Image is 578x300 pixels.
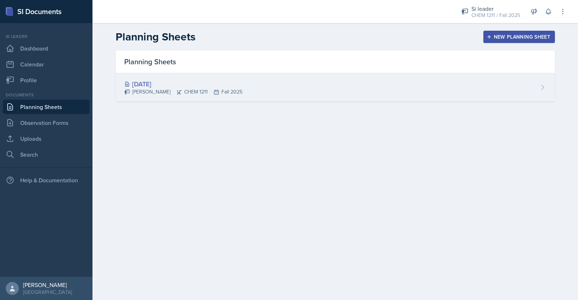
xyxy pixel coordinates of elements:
div: [DATE] [124,79,242,89]
a: [DATE] [PERSON_NAME]CHEM 1211Fall 2025 [116,73,555,101]
a: Search [3,147,90,162]
div: [PERSON_NAME] CHEM 1211 Fall 2025 [124,88,242,96]
a: Planning Sheets [3,100,90,114]
div: Documents [3,92,90,98]
h2: Planning Sheets [116,30,195,43]
div: Si leader [3,33,90,40]
div: CHEM 1211 / Fall 2025 [471,12,520,19]
button: New Planning Sheet [483,31,555,43]
div: Planning Sheets [116,51,555,73]
a: Dashboard [3,41,90,56]
div: New Planning Sheet [488,34,550,40]
div: Si leader [471,4,520,13]
a: Profile [3,73,90,87]
a: Uploads [3,131,90,146]
div: [GEOGRAPHIC_DATA] [23,288,72,296]
div: [PERSON_NAME] [23,281,72,288]
a: Calendar [3,57,90,71]
div: Help & Documentation [3,173,90,187]
a: Observation Forms [3,116,90,130]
